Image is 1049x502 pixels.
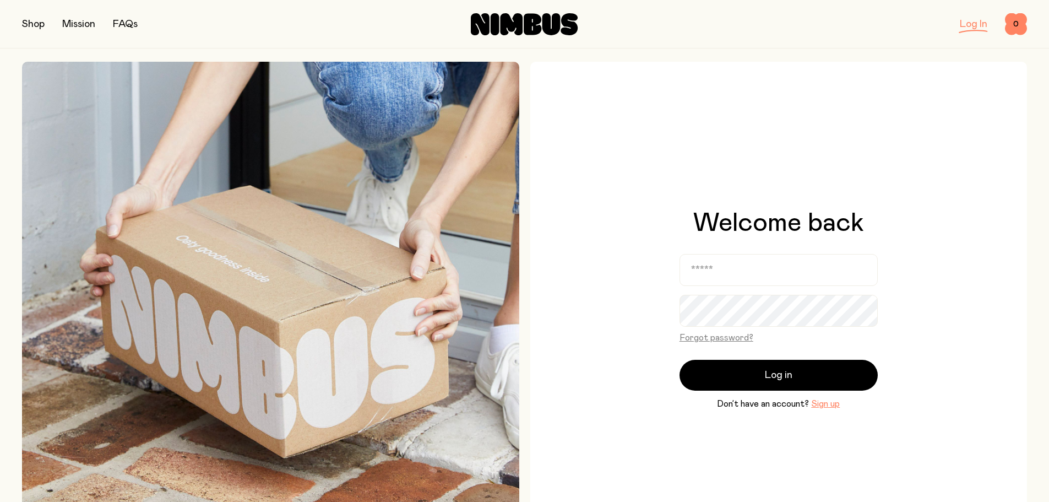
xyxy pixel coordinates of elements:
button: Log in [680,360,878,391]
button: 0 [1005,13,1027,35]
button: Sign up [811,397,840,411]
h1: Welcome back [693,210,864,236]
a: Log In [960,19,987,29]
a: Mission [62,19,95,29]
span: Log in [765,368,792,383]
button: Forgot password? [680,331,753,344]
span: Don’t have an account? [717,397,809,411]
a: FAQs [113,19,138,29]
